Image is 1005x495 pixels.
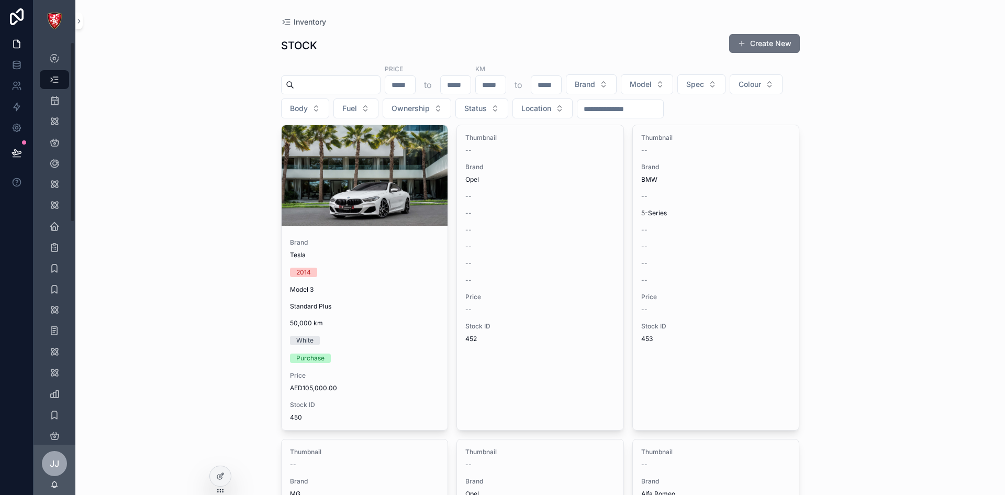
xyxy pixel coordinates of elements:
span: Thumbnail [290,448,440,456]
span: Brand [290,477,440,486]
button: Select Button [730,74,783,94]
span: -- [465,305,472,314]
div: White [296,336,314,345]
button: Create New [729,34,800,53]
span: -- [465,276,472,284]
span: -- [465,209,472,217]
span: Brand [575,79,595,90]
p: to [424,79,432,91]
span: -- [641,192,647,201]
span: Brand [641,477,791,486]
p: to [515,79,522,91]
span: Thumbnail [465,448,615,456]
label: Price [385,64,403,73]
button: Select Button [281,98,329,118]
span: -- [465,192,472,201]
span: Ownership [392,103,430,114]
span: -- [641,226,647,234]
span: Price [641,293,791,301]
span: -- [641,243,647,251]
span: -- [641,460,647,469]
button: Select Button [566,74,617,94]
span: -- [465,259,472,268]
span: -- [641,305,647,314]
span: JJ [50,457,59,470]
span: Location [521,103,551,114]
span: Brand [465,163,615,171]
label: KM [475,64,485,73]
span: -- [641,146,647,155]
span: 452 [465,335,615,343]
span: Spec [686,79,704,90]
span: Stock ID [290,401,440,409]
span: Model 3 [290,285,314,294]
span: Brand [465,477,615,486]
span: Price [290,371,440,380]
span: -- [641,259,647,268]
span: Brand [290,238,440,247]
button: Select Button [621,74,673,94]
span: Standard Plus [290,302,331,311]
span: Thumbnail [641,134,791,142]
span: Body [290,103,308,114]
span: -- [465,243,472,251]
span: 450 [290,413,440,422]
span: -- [465,226,472,234]
span: -- [465,146,472,155]
div: 1.jpg [282,125,448,226]
span: Inventory [294,17,326,27]
span: Model [630,79,652,90]
span: Thumbnail [465,134,615,142]
span: Tesla [290,251,306,259]
span: -- [290,460,296,469]
a: Thumbnail--BrandBMW--5-Series--------Price--Stock ID453 [632,125,800,431]
button: Select Button [512,98,573,118]
span: 50,000 km [290,319,440,327]
span: Fuel [342,103,357,114]
span: Opel [465,175,479,184]
span: Stock ID [641,322,791,331]
a: Inventory [281,17,326,27]
span: Price [465,293,615,301]
span: Stock ID [465,322,615,331]
span: Status [464,103,487,114]
span: 453 [641,335,791,343]
button: Select Button [383,98,451,118]
span: Colour [739,79,761,90]
a: Thumbnail--BrandOpel------------Price--Stock ID452 [456,125,624,431]
button: Select Button [333,98,378,118]
span: Brand [641,163,791,171]
img: App logo [46,13,63,29]
span: BMW [641,175,657,184]
span: AED105,000.00 [290,384,440,392]
button: Select Button [677,74,725,94]
div: Purchase [296,354,325,363]
span: Thumbnail [641,448,791,456]
div: scrollable content [33,42,75,445]
a: BrandTesla2014Model 3Standard Plus50,000 kmWhitePurchasePriceAED105,000.00Stock ID450 [281,125,449,431]
span: -- [641,276,647,284]
button: Select Button [455,98,508,118]
span: -- [465,460,472,469]
h1: STOCK [281,38,317,53]
span: 5-Series [641,209,667,217]
div: 2014 [296,268,311,277]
